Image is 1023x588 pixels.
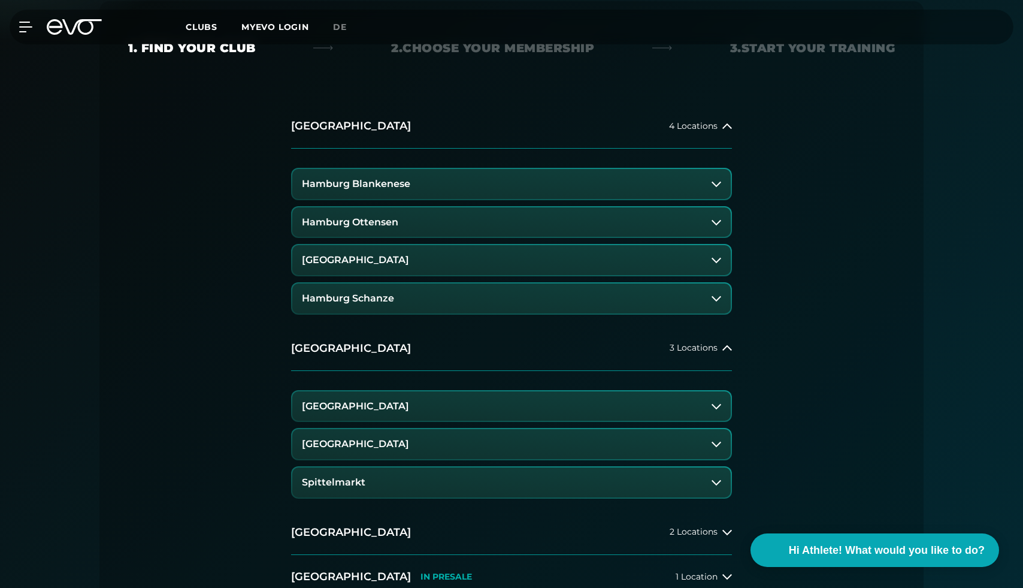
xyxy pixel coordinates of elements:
[291,525,411,540] h2: [GEOGRAPHIC_DATA]
[292,391,731,421] button: [GEOGRAPHIC_DATA]
[302,401,409,412] h3: [GEOGRAPHIC_DATA]
[291,327,732,371] button: [GEOGRAPHIC_DATA]3 Locations
[420,572,472,582] p: IN PRESALE
[670,343,718,352] span: 3 Locations
[292,429,731,459] button: [GEOGRAPHIC_DATA]
[186,22,217,32] span: Clubs
[291,569,411,584] h2: [GEOGRAPHIC_DATA]
[291,119,411,134] h2: [GEOGRAPHIC_DATA]
[302,217,398,228] h3: Hamburg Ottensen
[186,21,241,32] a: Clubs
[302,179,410,189] h3: Hamburg Blankenese
[292,169,731,199] button: Hamburg Blankenese
[292,468,731,497] button: Spittelmarkt
[291,341,411,356] h2: [GEOGRAPHIC_DATA]
[333,20,361,34] a: de
[292,207,731,237] button: Hamburg Ottensen
[333,22,347,32] span: de
[302,293,394,304] h3: Hamburg Schanze
[789,542,985,559] span: Hi Athlete! What would you like to do?
[291,104,732,149] button: [GEOGRAPHIC_DATA]4 Locations
[292,245,731,275] button: [GEOGRAPHIC_DATA]
[302,439,409,450] h3: [GEOGRAPHIC_DATA]
[291,511,732,555] button: [GEOGRAPHIC_DATA]2 Locations
[302,255,409,266] h3: [GEOGRAPHIC_DATA]
[302,477,365,488] h3: Spittelmarkt
[750,533,999,567] button: Hi Athlete! What would you like to do?
[241,22,309,32] a: MYEVO LOGIN
[669,122,718,131] span: 4 Locations
[676,572,718,581] span: 1 Location
[292,284,731,313] button: Hamburg Schanze
[670,527,718,536] span: 2 Locations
